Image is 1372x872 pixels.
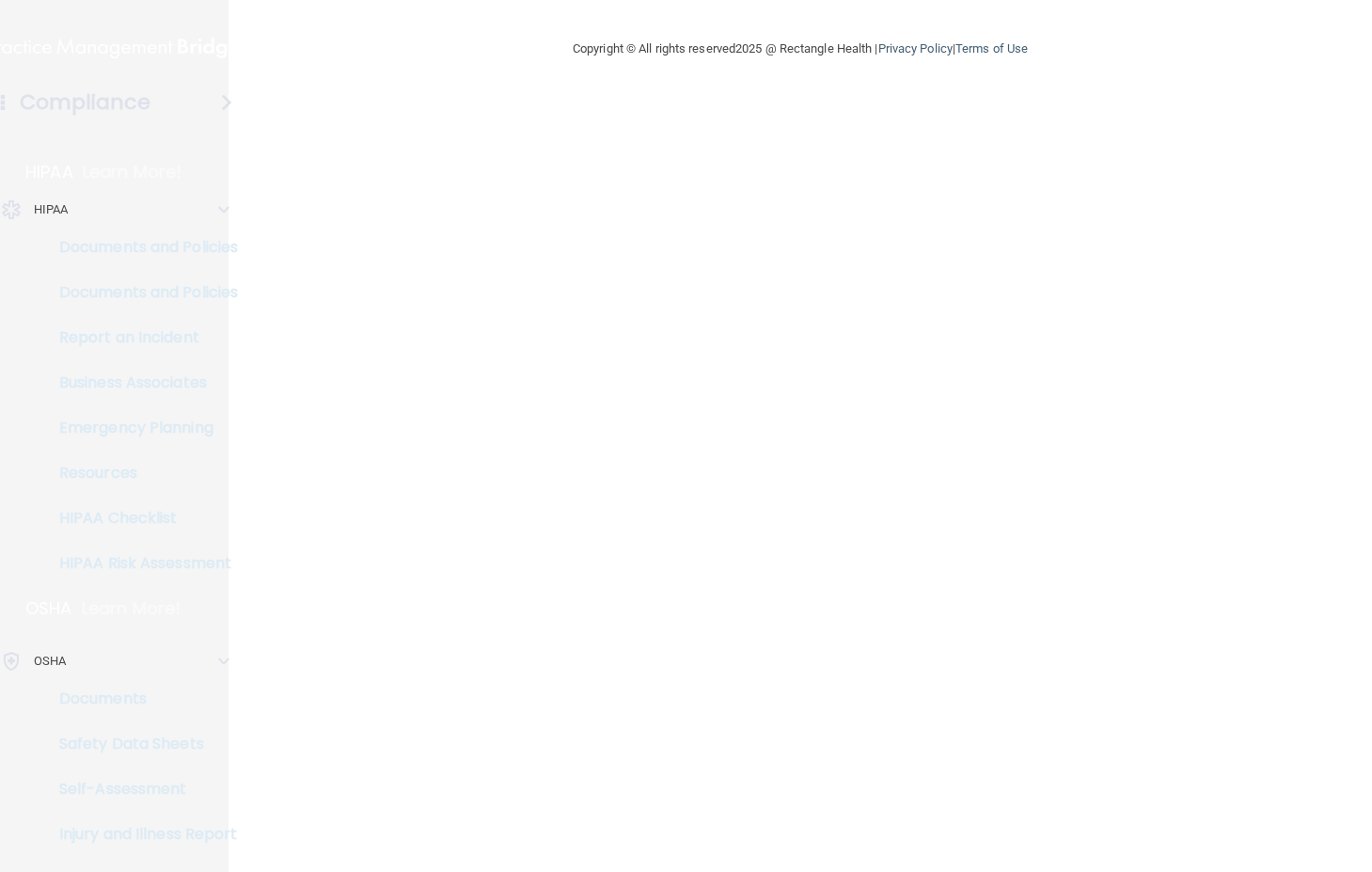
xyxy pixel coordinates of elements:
[20,89,150,116] h4: Compliance
[878,41,953,55] a: Privacy Policy
[82,597,181,620] p: Learn More!
[83,161,182,183] p: Learn More!
[12,825,269,844] p: Injury and Illness Report
[12,419,269,437] p: Emergency Planning
[25,597,72,620] p: OSHA
[955,41,1028,55] a: Terms of Use
[12,780,269,799] p: Self-Assessment
[457,19,1143,79] div: Copyright © All rights reserved 2025 @ Rectangle Health | |
[12,373,269,392] p: Business Associates
[12,283,269,302] p: Documents and Policies
[12,509,269,528] p: HIPAA Checklist
[12,328,269,347] p: Report an Incident
[34,198,69,221] p: HIPAA
[25,161,73,183] p: HIPAA
[34,650,66,673] p: OSHA
[12,238,269,257] p: Documents and Policies
[12,735,269,753] p: Safety Data Sheets
[12,554,269,573] p: HIPAA Risk Assessment
[12,464,269,483] p: Resources
[12,690,269,708] p: Documents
